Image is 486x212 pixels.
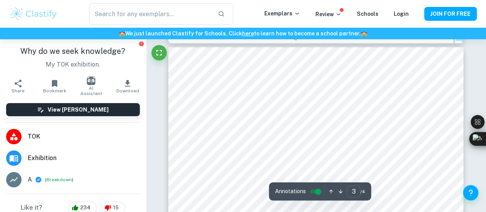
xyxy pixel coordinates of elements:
[275,187,306,195] span: Annotations
[357,11,378,17] a: Schools
[73,75,109,97] button: AI Assistant
[12,88,25,93] span: Share
[87,77,95,85] img: AI Assistant
[394,11,409,17] a: Login
[89,3,212,25] input: Search for any exemplars...
[139,41,144,47] button: Report issue
[9,6,58,22] img: Clastify logo
[78,85,105,96] span: AI Assistant
[361,30,367,37] span: 🏫
[46,176,72,183] button: Breakdown
[45,176,73,184] span: ( )
[360,188,365,195] span: / 4
[151,45,167,60] button: Fullscreen
[264,9,300,18] p: Exemplars
[6,45,140,57] h1: Why do we seek knowledge?
[6,103,140,116] button: View [PERSON_NAME]
[242,30,254,37] a: here
[315,10,342,18] p: Review
[119,30,125,37] span: 🏫
[109,204,123,212] span: 15
[463,185,478,200] button: Help and Feedback
[2,29,484,38] h6: We just launched Clastify for Schools. Click to learn how to become a school partner.
[28,175,32,184] p: A
[6,60,140,69] p: My TOK exhibition.
[43,88,66,93] span: Bookmark
[109,75,146,97] button: Download
[28,132,140,141] span: TOK
[116,88,139,93] span: Download
[76,204,95,212] span: 234
[48,105,109,114] h6: View [PERSON_NAME]
[424,7,477,21] button: JOIN FOR FREE
[28,154,140,163] span: Exhibition
[36,75,73,97] button: Bookmark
